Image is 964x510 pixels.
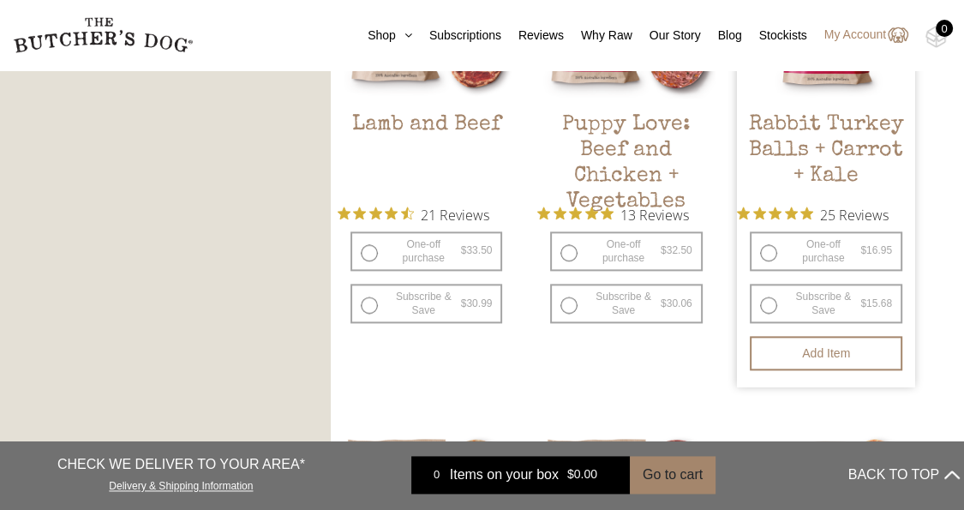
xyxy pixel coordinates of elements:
label: Subscribe & Save [550,284,703,323]
span: $ [860,297,866,309]
img: TBD_Cart-Empty.png [925,26,947,48]
button: Rated 5 out of 5 stars from 25 reviews. Jump to reviews. [737,201,889,227]
span: Items on your box [450,465,559,485]
span: $ [661,297,667,309]
label: Subscribe & Save [750,284,902,323]
a: Why Raw [564,27,632,45]
bdi: 16.95 [860,244,892,256]
a: Blog [701,27,742,45]
bdi: 15.68 [860,297,892,309]
a: Delivery & Shipping Information [109,476,253,492]
label: Subscribe & Save [350,284,503,323]
a: Our Story [632,27,701,45]
button: BACK TO TOP [848,454,960,495]
h2: Rabbit Turkey Balls + Carrot + Kale [737,112,915,193]
span: 21 Reviews [421,201,489,227]
a: Stockists [742,27,807,45]
bdi: 32.50 [661,244,692,256]
a: Subscriptions [412,27,501,45]
bdi: 30.99 [461,297,493,309]
h2: Lamb and Beef [338,112,516,193]
label: One-off purchase [350,231,503,271]
a: Reviews [501,27,564,45]
span: 25 Reviews [820,201,889,227]
button: Add item [750,336,902,370]
button: Go to cart [630,456,716,494]
h2: Puppy Love: Beef and Chicken + Vegetables [537,112,716,193]
button: Rated 4.6 out of 5 stars from 21 reviews. Jump to reviews. [338,201,489,227]
span: $ [661,244,667,256]
p: CHECK WE DELIVER TO YOUR AREA* [57,454,305,475]
a: 0 Items on your box $0.00 [411,456,630,494]
bdi: 30.06 [661,297,692,309]
bdi: 0.00 [567,468,597,482]
div: 0 [424,466,450,483]
span: $ [461,244,467,256]
a: Shop [350,27,412,45]
span: $ [567,468,574,482]
a: My Account [807,25,908,45]
bdi: 33.50 [461,244,493,256]
label: One-off purchase [550,231,703,271]
label: One-off purchase [750,231,902,271]
span: 13 Reviews [620,201,689,227]
div: 0 [936,20,953,37]
span: $ [461,297,467,309]
span: $ [860,244,866,256]
button: Rated 5 out of 5 stars from 13 reviews. Jump to reviews. [537,201,689,227]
